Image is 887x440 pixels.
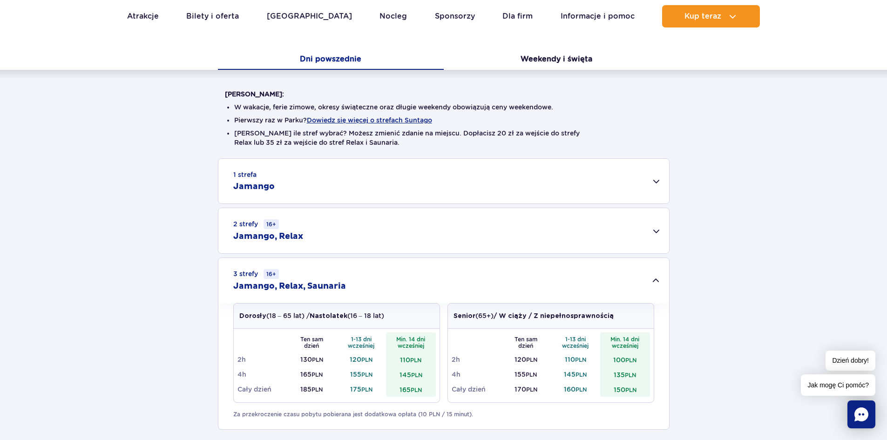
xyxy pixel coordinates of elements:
small: 2 strefy [233,219,279,229]
th: 1-13 dni wcześniej [337,332,386,352]
p: Za przekroczenie czasu pobytu pobierana jest dodatkowa opłata (10 PLN / 15 minut). [233,410,654,419]
small: PLN [526,386,537,393]
td: 155 [337,367,386,382]
li: W wakacje, ferie zimowe, okresy świąteczne oraz długie weekendy obowiązują ceny weekendowe. [234,102,653,112]
button: Dowiedz się więcej o strefach Suntago [307,116,432,124]
td: 4h [237,367,287,382]
h2: Jamango [233,181,275,192]
li: Pierwszy raz w Parku? [234,115,653,125]
td: 110 [386,352,436,367]
h2: Jamango, Relax [233,231,303,242]
a: Dla firm [502,5,533,27]
td: 110 [551,352,601,367]
td: 165 [287,367,337,382]
li: [PERSON_NAME] ile stref wybrać? Możesz zmienić zdanie na miejscu. Dopłacisz 20 zł za wejście do s... [234,129,653,147]
td: Cały dzień [452,382,501,397]
strong: Nastolatek [310,313,347,319]
div: Chat [847,400,875,428]
strong: Senior [454,313,475,319]
td: 145 [386,367,436,382]
small: PLN [576,371,587,378]
td: 120 [337,352,386,367]
td: 150 [600,382,650,397]
td: 4h [452,367,501,382]
strong: [PERSON_NAME]: [225,90,284,98]
td: 145 [551,367,601,382]
button: Dni powszednie [218,50,444,70]
td: Cały dzień [237,382,287,397]
strong: Dorosły [239,313,266,319]
small: 16+ [264,269,279,279]
td: 130 [287,352,337,367]
span: Dzień dobry! [826,351,875,371]
a: [GEOGRAPHIC_DATA] [267,5,352,27]
span: Jak mogę Ci pomóc? [801,374,875,396]
small: PLN [312,356,323,363]
small: PLN [625,357,636,364]
td: 135 [600,367,650,382]
p: (65+) [454,311,614,321]
small: PLN [526,371,537,378]
small: PLN [625,386,636,393]
small: 16+ [264,219,279,229]
small: PLN [361,371,372,378]
td: 175 [337,382,386,397]
a: Atrakcje [127,5,159,27]
button: Kup teraz [662,5,760,27]
small: PLN [411,386,422,393]
button: Weekendy i święta [444,50,670,70]
th: Ten sam dzień [287,332,337,352]
td: 165 [386,382,436,397]
td: 100 [600,352,650,367]
td: 120 [501,352,551,367]
small: PLN [625,372,636,379]
td: 160 [551,382,601,397]
th: Min. 14 dni wcześniej [386,332,436,352]
small: PLN [576,386,587,393]
h2: Jamango, Relax, Saunaria [233,281,346,292]
small: PLN [575,356,586,363]
th: Ten sam dzień [501,332,551,352]
p: (18 – 65 lat) / (16 – 18 lat) [239,311,384,321]
td: 170 [501,382,551,397]
a: Sponsorzy [435,5,475,27]
strong: / W ciąży / Z niepełnosprawnością [494,313,614,319]
small: PLN [361,356,372,363]
small: PLN [311,371,323,378]
th: 1-13 dni wcześniej [551,332,601,352]
th: Min. 14 dni wcześniej [600,332,650,352]
small: PLN [311,386,323,393]
td: 2h [237,352,287,367]
small: PLN [410,357,421,364]
span: Kup teraz [684,12,721,20]
small: PLN [411,372,422,379]
small: PLN [526,356,537,363]
td: 185 [287,382,337,397]
a: Nocleg [379,5,407,27]
small: 1 strefa [233,170,257,179]
small: PLN [361,386,372,393]
a: Bilety i oferta [186,5,239,27]
a: Informacje i pomoc [561,5,635,27]
td: 155 [501,367,551,382]
small: 3 strefy [233,269,279,279]
td: 2h [452,352,501,367]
